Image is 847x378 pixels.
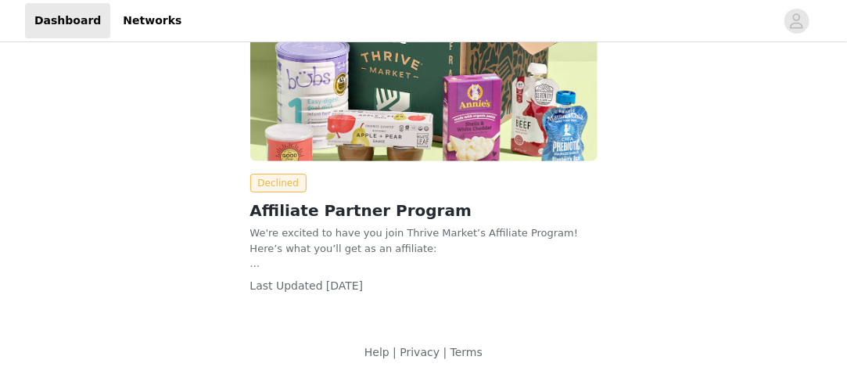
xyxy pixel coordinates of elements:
[393,346,397,358] span: |
[400,346,440,358] a: Privacy
[250,174,307,193] span: Declined
[789,9,804,34] div: avatar
[250,225,598,256] p: We're excited to have you join Thrive Market’s Affiliate Program! Here’s what you’ll get as an af...
[364,346,389,358] a: Help
[250,199,598,222] h2: Affiliate Partner Program
[443,346,447,358] span: |
[25,3,110,38] a: Dashboard
[250,279,323,292] span: Last Updated
[450,346,483,358] a: Terms
[326,279,363,292] span: [DATE]
[113,3,191,38] a: Networks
